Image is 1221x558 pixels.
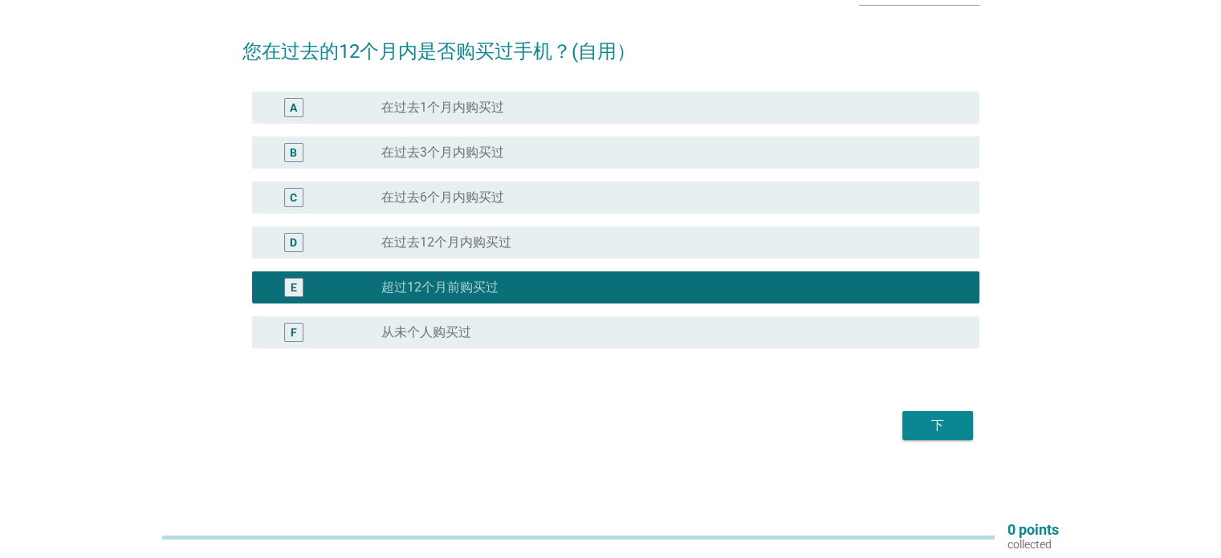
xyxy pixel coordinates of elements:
[290,189,297,206] div: C
[381,100,504,116] label: 在过去1个月内购买过
[902,411,973,440] button: 下
[242,21,979,66] h2: 您在过去的12个月内是否购买过手机？(自用）
[290,100,297,116] div: A
[1007,523,1059,537] p: 0 points
[915,416,960,435] div: 下
[1007,537,1059,552] p: collected
[290,234,297,251] div: D
[290,145,297,161] div: B
[381,189,504,206] label: 在过去6个月内购买过
[381,145,504,161] label: 在过去3个月内购买过
[291,324,297,341] div: F
[381,234,511,250] label: 在过去12个月内购买过
[291,279,297,296] div: E
[381,324,471,340] label: 从未个人购买过
[381,279,499,295] label: 超过12个月前购买过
